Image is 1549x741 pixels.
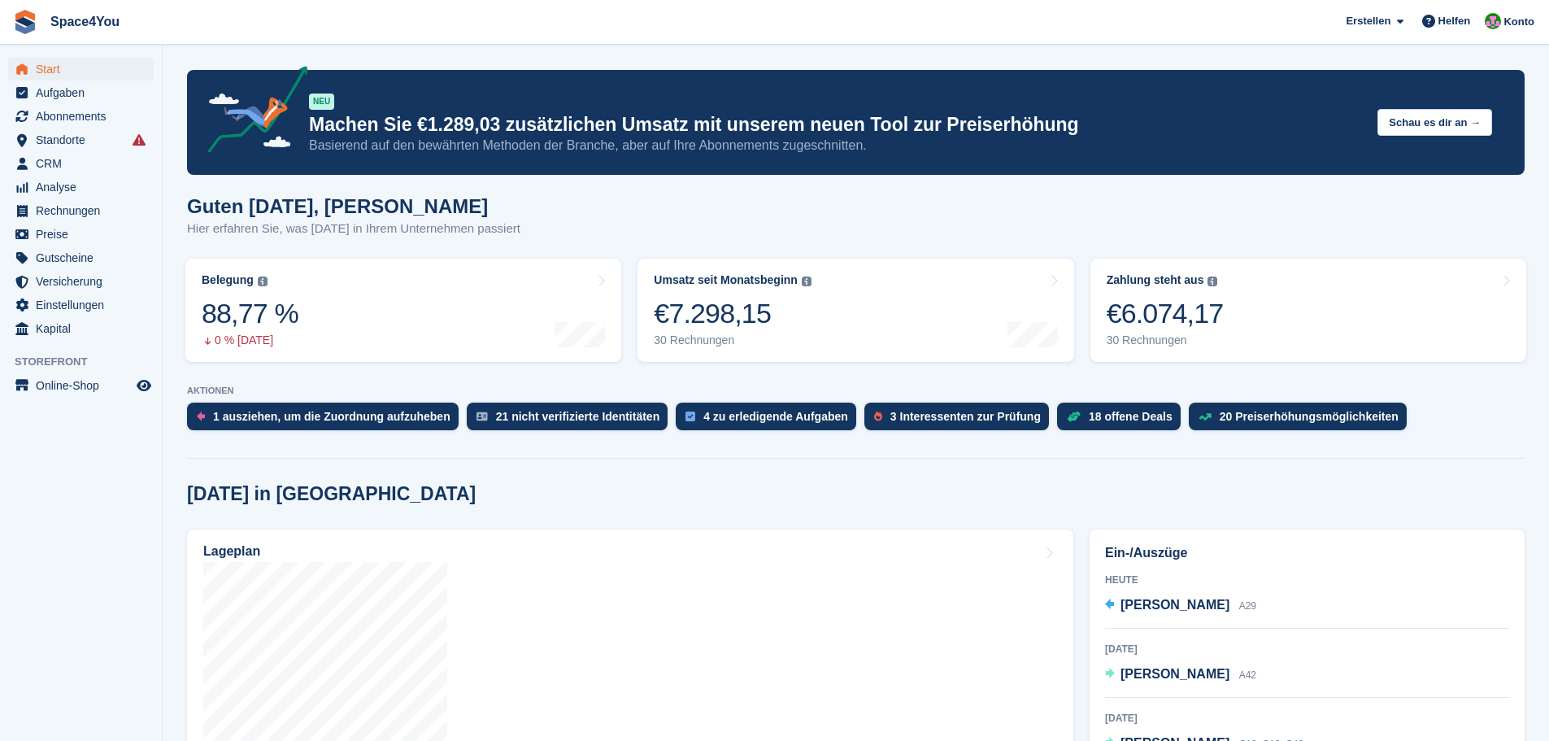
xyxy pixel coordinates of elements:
a: 1 ausziehen, um die Zuordnung aufzuheben [187,403,467,438]
span: Versicherung [36,270,133,293]
a: 18 offene Deals [1057,403,1189,438]
a: menu [8,176,154,198]
a: Belegung 88,77 % 0 % [DATE] [185,259,621,362]
div: Heute [1105,573,1509,587]
div: Umsatz seit Monatsbeginn [654,273,798,287]
span: Helfen [1438,13,1471,29]
a: menu [8,58,154,81]
span: Einstellungen [36,294,133,316]
span: Storefront [15,354,162,370]
img: move_outs_to_deallocate_icon-f764333ba52eb49d3ac5e1228854f67142a1ed5810a6f6cc68b1a99e826820c5.svg [197,412,205,421]
span: Konto [1503,14,1534,30]
div: 18 offene Deals [1089,410,1173,423]
a: Umsatz seit Monatsbeginn €7.298,15 30 Rechnungen [637,259,1073,362]
a: menu [8,199,154,222]
i: Es sind Fehler bei der Synchronisierung von Smart-Einträgen aufgetreten [133,133,146,146]
button: Schau es dir an → [1377,109,1492,136]
div: 1 ausziehen, um die Zuordnung aufzuheben [213,410,450,423]
span: A42 [1239,669,1256,681]
p: Hier erfahren Sie, was [DATE] in Ihrem Unternehmen passiert [187,220,520,238]
p: Basierend auf den bewährten Methoden der Branche, aber auf Ihre Abonnements zugeschnitten. [309,137,1364,155]
a: 4 zu erledigende Aufgaben [676,403,864,438]
a: menu [8,223,154,246]
span: Analyse [36,176,133,198]
img: price_increase_opportunities-93ffe204e8149a01c8c9dc8f82e8f89637d9d84a8eef4429ea346261dce0b2c0.svg [1199,413,1212,421]
div: [DATE] [1105,711,1509,726]
img: icon-info-grey-7440780725fd019a000dd9b08b2336e03edf1995a4989e88bcd33f0948082b44.svg [802,277,811,286]
span: Standorte [36,129,133,151]
img: task-75834270c22a3079a89374b754ae025e5fb1db73e45f91037f5363f120a921f8.svg [685,412,695,421]
a: 3 Interessenten zur Prüfung [864,403,1057,438]
div: 20 Preiserhöhungsmöglichkeiten [1220,410,1399,423]
a: Space4You [44,8,126,35]
img: icon-info-grey-7440780725fd019a000dd9b08b2336e03edf1995a4989e88bcd33f0948082b44.svg [258,277,268,286]
div: Belegung [202,273,254,287]
span: Rechnungen [36,199,133,222]
a: menu [8,294,154,316]
span: Erstellen [1346,13,1390,29]
a: menu [8,246,154,269]
img: price-adjustments-announcement-icon-8257ccfd72463d97f412b2fc003d46551f7dbcb40ab6d574587a9cd5c0d94... [194,66,308,159]
a: menu [8,270,154,293]
span: Start [36,58,133,81]
div: 30 Rechnungen [654,333,811,347]
a: 20 Preiserhöhungsmöglichkeiten [1189,403,1415,438]
p: Machen Sie €1.289,03 zusätzlichen Umsatz mit unserem neuen Tool zur Preiserhöhung [309,113,1364,137]
span: Aufgaben [36,81,133,104]
a: Speisekarte [8,374,154,397]
p: AKTIONEN [187,386,1525,396]
span: A29 [1239,600,1256,612]
img: Luca-André Talhoff [1485,13,1501,29]
img: prospect-51fa495bee0391a8d652442698ab0144808aea92771e9ea1ae160a38d050c398.svg [874,412,882,421]
div: NEU [309,94,334,110]
img: verify_identity-adf6edd0f0f0b5bbfe63781bf79b02c33cf7c696d77639b501bdc392416b5a36.svg [476,412,488,421]
img: icon-info-grey-7440780725fd019a000dd9b08b2336e03edf1995a4989e88bcd33f0948082b44.svg [1207,277,1217,286]
span: Online-Shop [36,374,133,397]
div: [DATE] [1105,642,1509,656]
a: [PERSON_NAME] A42 [1105,665,1256,686]
div: 4 zu erledigende Aufgaben [703,410,848,423]
span: Preise [36,223,133,246]
a: Vorschau-Shop [134,376,154,395]
a: 21 nicht verifizierte Identitäten [467,403,677,438]
span: [PERSON_NAME] [1120,667,1229,681]
div: 30 Rechnungen [1107,333,1224,347]
a: menu [8,152,154,175]
div: 3 Interessenten zur Prüfung [890,410,1041,423]
span: Abonnements [36,105,133,128]
div: Zahlung steht aus [1107,273,1204,287]
div: 21 nicht verifizierte Identitäten [496,410,660,423]
div: €6.074,17 [1107,297,1224,330]
span: CRM [36,152,133,175]
img: deal-1b604bf984904fb50ccaf53a9ad4b4a5d6e5aea283cecdc64d6e3604feb123c2.svg [1067,411,1081,422]
a: menu [8,129,154,151]
h2: [DATE] in [GEOGRAPHIC_DATA] [187,483,476,505]
h2: Lageplan [203,544,260,559]
a: menu [8,105,154,128]
a: menu [8,317,154,340]
img: stora-icon-8386f47178a22dfd0bd8f6a31ec36ba5ce8667c1dd55bd0f319d3a0aa187defe.svg [13,10,37,34]
div: €7.298,15 [654,297,811,330]
h1: Guten [DATE], [PERSON_NAME] [187,195,520,217]
div: 0 % [DATE] [202,333,298,347]
h2: Ein-/Auszüge [1105,543,1509,563]
div: 88,77 % [202,297,298,330]
span: [PERSON_NAME] [1120,598,1229,612]
a: Zahlung steht aus €6.074,17 30 Rechnungen [1090,259,1526,362]
span: Gutscheine [36,246,133,269]
a: [PERSON_NAME] A29 [1105,595,1256,617]
span: Kapital [36,317,133,340]
a: menu [8,81,154,104]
